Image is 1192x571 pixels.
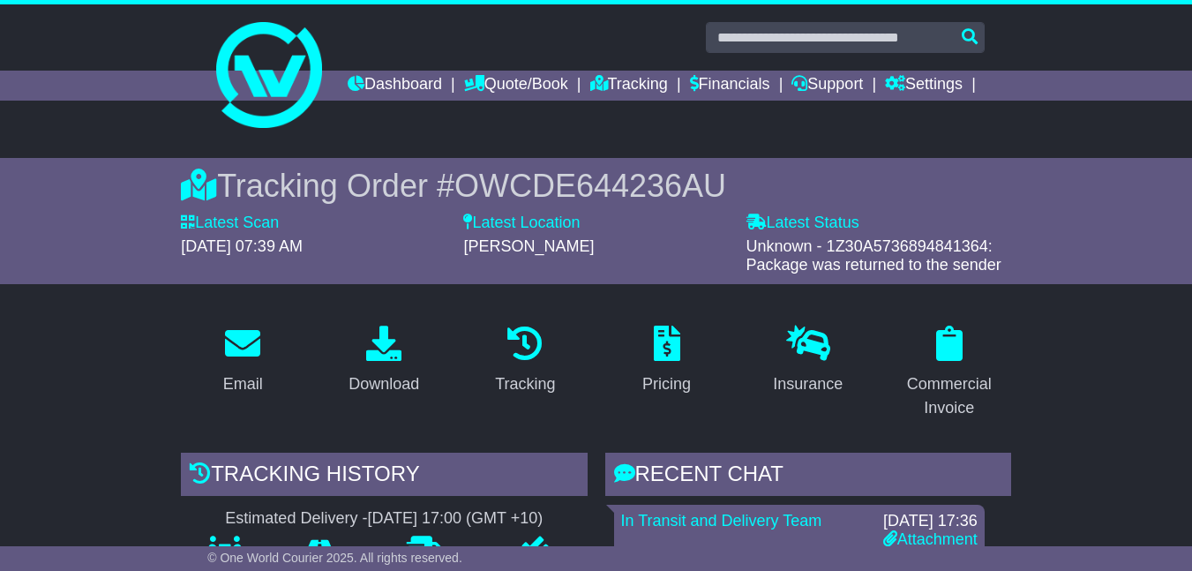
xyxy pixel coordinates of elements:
[495,372,555,396] div: Tracking
[223,372,263,396] div: Email
[746,237,1001,274] span: Unknown - 1Z30A5736894841364: Package was returned to the sender
[463,214,580,233] label: Latest Location
[605,453,1011,500] div: RECENT CHAT
[454,168,726,204] span: OWCDE644236AU
[463,237,594,255] span: [PERSON_NAME]
[349,372,419,396] div: Download
[885,71,963,101] a: Settings
[621,512,822,530] a: In Transit and Delivery Team
[337,319,431,402] a: Download
[631,319,702,402] a: Pricing
[181,167,1011,205] div: Tracking Order #
[464,71,568,101] a: Quote/Book
[181,453,587,500] div: Tracking history
[484,319,566,402] a: Tracking
[181,509,587,529] div: Estimated Delivery -
[773,372,843,396] div: Insurance
[791,71,863,101] a: Support
[367,509,543,529] div: [DATE] 17:00 (GMT +10)
[181,214,279,233] label: Latest Scan
[207,551,462,565] span: © One World Courier 2025. All rights reserved.
[181,237,303,255] span: [DATE] 07:39 AM
[212,319,274,402] a: Email
[642,372,691,396] div: Pricing
[888,319,1011,426] a: Commercial Invoice
[590,71,668,101] a: Tracking
[899,372,1000,420] div: Commercial Invoice
[883,512,978,531] div: [DATE] 17:36
[761,319,854,402] a: Insurance
[883,530,978,548] a: Attachment
[348,71,442,101] a: Dashboard
[746,214,859,233] label: Latest Status
[690,71,770,101] a: Financials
